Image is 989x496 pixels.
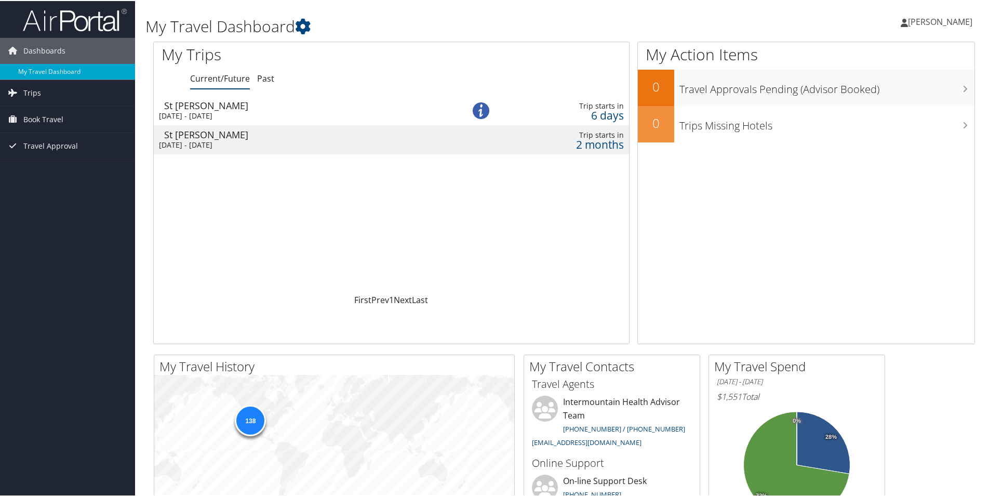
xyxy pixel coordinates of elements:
div: [DATE] - [DATE] [159,139,439,149]
tspan: 28% [825,433,837,439]
a: Past [257,72,274,83]
div: Trip starts in [515,129,624,139]
h2: 0 [638,77,674,95]
a: Current/Future [190,72,250,83]
span: Trips [23,79,41,105]
h6: [DATE] - [DATE] [717,376,877,386]
li: Intermountain Health Advisor Team [527,395,697,450]
a: First [354,293,371,305]
h1: My Trips [162,43,423,64]
div: 6 days [515,110,624,119]
a: 1 [389,293,394,305]
h2: My Travel Spend [714,357,885,374]
h2: My Travel Contacts [529,357,700,374]
a: [PERSON_NAME] [901,5,983,36]
h3: Online Support [532,455,692,469]
div: 138 [235,404,266,435]
a: Prev [371,293,389,305]
span: Travel Approval [23,132,78,158]
h6: Total [717,390,877,401]
a: [PHONE_NUMBER] / [PHONE_NUMBER] [563,423,685,433]
span: [PERSON_NAME] [908,15,972,27]
h1: My Travel Dashboard [145,15,704,36]
span: Dashboards [23,37,65,63]
a: 0Trips Missing Hotels [638,105,974,141]
span: Book Travel [23,106,63,132]
span: $1,551 [717,390,742,401]
h3: Trips Missing Hotels [679,112,974,132]
a: Last [412,293,428,305]
h3: Travel Approvals Pending (Advisor Booked) [679,76,974,96]
img: airportal-logo.png [23,7,127,31]
h2: My Travel History [159,357,514,374]
h2: 0 [638,113,674,131]
h3: Travel Agents [532,376,692,390]
a: [EMAIL_ADDRESS][DOMAIN_NAME] [532,437,641,446]
img: alert-flat-solid-info.png [473,101,489,118]
div: St [PERSON_NAME] [164,100,445,109]
div: [DATE] - [DATE] [159,110,439,120]
div: 2 months [515,139,624,148]
div: St [PERSON_NAME] [164,129,445,138]
a: Next [394,293,412,305]
div: Trip starts in [515,100,624,110]
tspan: 0% [793,417,801,423]
a: 0Travel Approvals Pending (Advisor Booked) [638,69,974,105]
h1: My Action Items [638,43,974,64]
